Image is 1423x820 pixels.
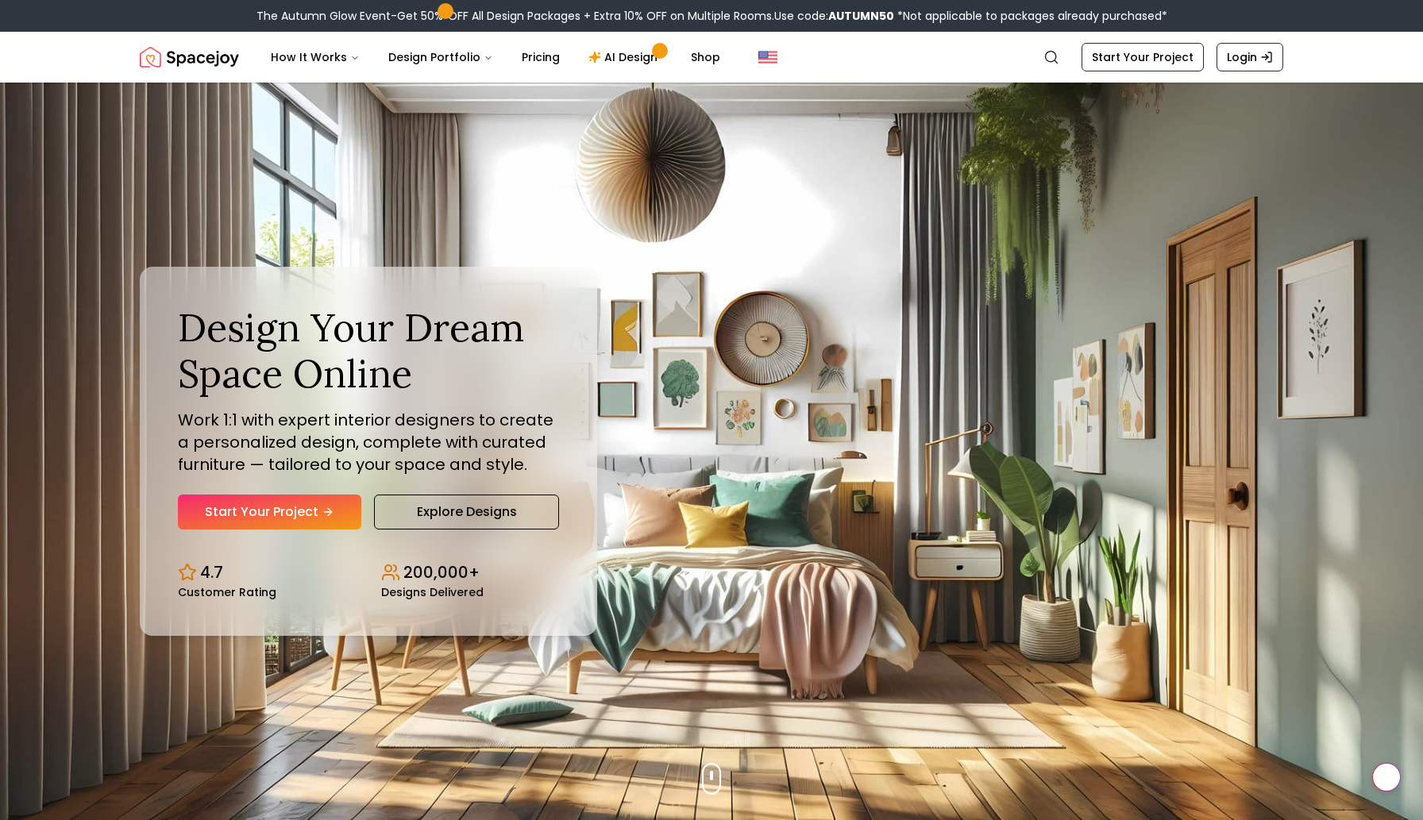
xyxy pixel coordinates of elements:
[403,561,480,583] p: 200,000+
[678,41,733,73] a: Shop
[178,495,361,529] a: Start Your Project
[140,32,1283,83] nav: Global
[1082,43,1204,71] a: Start Your Project
[376,41,506,73] button: Design Portfolio
[140,41,239,73] img: Spacejoy Logo
[256,8,1167,24] div: The Autumn Glow Event-Get 50% OFF All Design Packages + Extra 10% OFF on Multiple Rooms.
[509,41,573,73] a: Pricing
[200,561,223,583] p: 4.7
[1217,43,1283,71] a: Login
[178,409,559,475] p: Work 1:1 with expert interior designers to create a personalized design, complete with curated fu...
[828,8,894,24] b: AUTUMN50
[178,587,276,598] small: Customer Rating
[576,41,675,73] a: AI Design
[178,305,559,396] h1: Design Your Dream Space Online
[894,8,1167,24] span: *Not applicable to packages already purchased*
[774,8,894,24] span: Use code:
[140,41,239,73] a: Spacejoy
[374,495,559,529] a: Explore Designs
[178,549,559,598] div: Design stats
[258,41,733,73] nav: Main
[258,41,372,73] button: How It Works
[381,587,484,598] small: Designs Delivered
[758,48,777,67] img: United States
